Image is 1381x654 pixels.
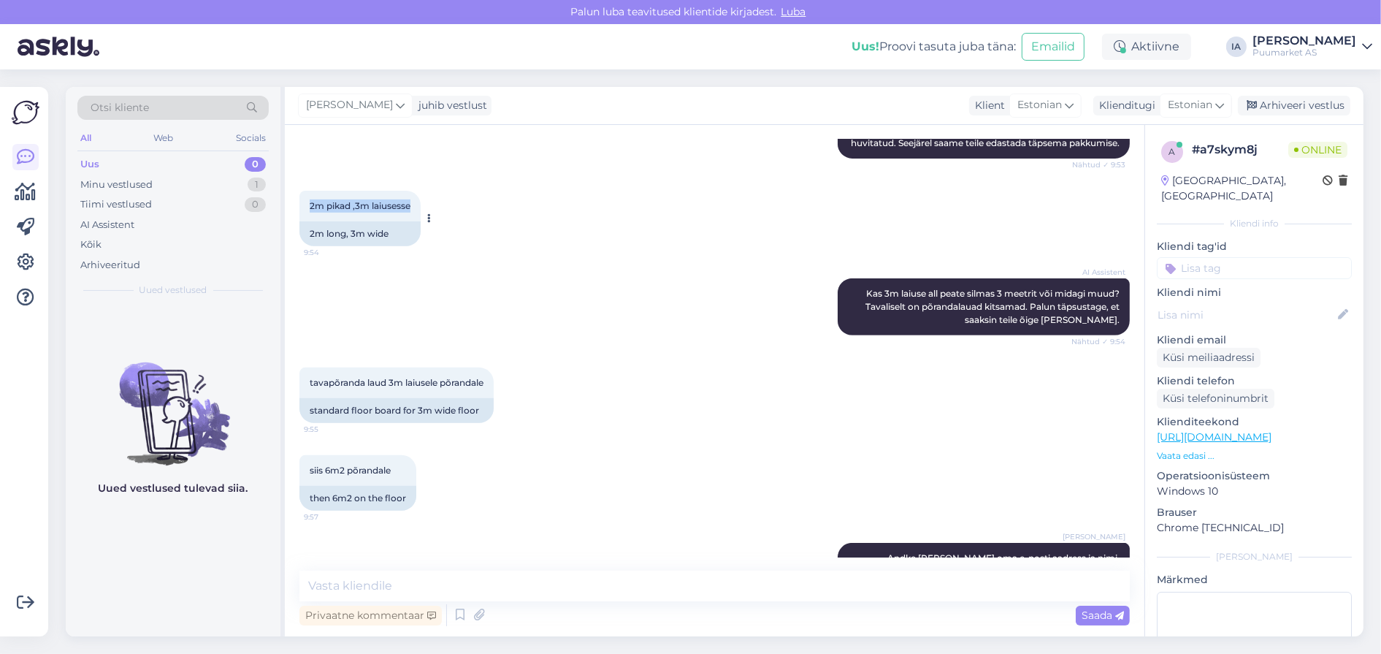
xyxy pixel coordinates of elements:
[1157,217,1352,230] div: Kliendi info
[777,5,811,18] span: Luba
[80,178,153,192] div: Minu vestlused
[233,129,269,148] div: Socials
[1063,531,1125,542] span: [PERSON_NAME]
[1157,520,1352,536] p: Chrome [TECHNICAL_ID]
[1157,449,1352,463] p: Vaata edasi ...
[139,284,207,297] span: Uued vestlused
[299,486,416,511] div: then 6m2 on the floor
[1071,159,1125,170] span: Nähtud ✓ 9:53
[80,237,102,252] div: Kõik
[1157,239,1352,254] p: Kliendi tag'id
[1071,267,1125,278] span: AI Assistent
[1157,572,1352,588] p: Märkmed
[1071,336,1125,347] span: Nähtud ✓ 9:54
[248,178,266,192] div: 1
[310,465,391,476] span: siis 6m2 põrandale
[1157,550,1352,563] div: [PERSON_NAME]
[80,258,140,273] div: Arhiveeritud
[1252,35,1372,58] a: [PERSON_NAME]Puumarket AS
[1082,609,1124,622] span: Saada
[99,481,248,496] p: Uued vestlused tulevad siia.
[245,197,266,212] div: 0
[1252,35,1356,47] div: [PERSON_NAME]
[1102,34,1191,60] div: Aktiivne
[1157,505,1352,520] p: Brauser
[299,606,442,626] div: Privaatne kommentaar
[299,221,421,246] div: 2m long, 3m wide
[1158,307,1335,323] input: Lisa nimi
[310,377,483,388] span: tavapõranda laud 3m laiusele põrandale
[77,129,94,148] div: All
[1022,33,1084,61] button: Emailid
[852,39,879,53] b: Uus!
[151,129,177,148] div: Web
[1157,257,1352,279] input: Lisa tag
[852,38,1016,56] div: Proovi tasuta juba täna:
[80,157,99,172] div: Uus
[887,552,1122,577] span: Andke [PERSON_NAME] oma e-posti aadress ja nimi. Saadame teile [PERSON_NAME] hinnapakkumise.
[1226,37,1247,57] div: IA
[865,288,1122,325] span: Kas 3m laiuse all peate silmas 3 meetrit või midagi muud? Tavaliselt on põrandalauad kitsamad. Pa...
[66,336,280,468] img: No chats
[1161,173,1323,204] div: [GEOGRAPHIC_DATA], [GEOGRAPHIC_DATA]
[1157,373,1352,389] p: Kliendi telefon
[1093,98,1155,113] div: Klienditugi
[1017,97,1062,113] span: Estonian
[1252,47,1356,58] div: Puumarket AS
[304,424,359,435] span: 9:55
[304,512,359,522] span: 9:57
[1157,484,1352,499] p: Windows 10
[12,99,39,126] img: Askly Logo
[310,200,410,211] span: 2m pikad ,3m laiusesse
[1157,414,1352,430] p: Klienditeekond
[1157,285,1352,300] p: Kliendi nimi
[91,100,149,115] span: Otsi kliente
[1169,146,1176,157] span: a
[80,218,134,232] div: AI Assistent
[1238,96,1350,115] div: Arhiveeri vestlus
[1157,430,1271,444] a: [URL][DOMAIN_NAME]
[1192,141,1288,159] div: # a7skym8j
[1288,142,1347,158] span: Online
[80,197,152,212] div: Tiimi vestlused
[1157,389,1274,408] div: Küsi telefoninumbrit
[245,157,266,172] div: 0
[1157,332,1352,348] p: Kliendi email
[969,98,1005,113] div: Klient
[299,398,494,423] div: standard floor board for 3m wide floor
[306,97,393,113] span: [PERSON_NAME]
[304,247,359,258] span: 9:54
[413,98,487,113] div: juhib vestlust
[1157,348,1261,368] div: Küsi meiliaadressi
[1168,97,1212,113] span: Estonian
[1157,468,1352,484] p: Operatsioonisüsteem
